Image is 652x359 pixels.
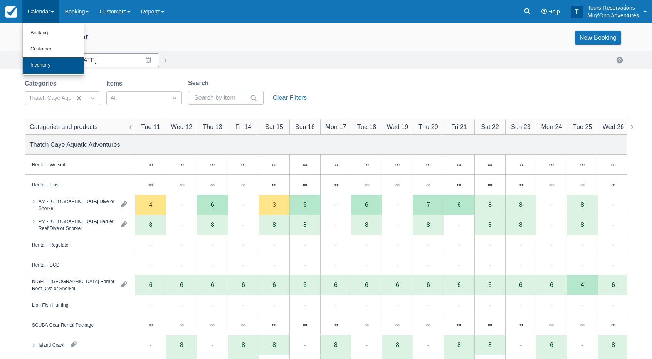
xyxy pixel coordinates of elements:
div: 6 [457,282,461,288]
div: ∞ [382,175,413,195]
div: - [335,260,337,269]
div: ∞ [567,155,598,175]
div: 4 [581,282,584,288]
div: - [520,260,522,269]
div: ∞ [549,161,554,168]
div: - [181,220,183,229]
input: Search by item [194,91,248,105]
div: - [489,240,491,249]
div: ∞ [259,155,289,175]
div: Fri 14 [235,122,251,131]
div: - [242,240,244,249]
div: - [335,220,337,229]
div: ∞ [598,155,628,175]
div: 8 [303,221,307,228]
div: 6 [457,201,461,208]
div: - [581,340,583,349]
div: ∞ [519,161,523,168]
div: - [397,300,398,309]
div: - [427,240,429,249]
div: ∞ [505,175,536,195]
div: - [212,300,213,309]
a: Inventory [23,57,84,74]
div: ∞ [365,161,369,168]
div: ∞ [148,322,153,328]
div: ∞ [259,315,289,335]
div: ∞ [289,315,320,335]
div: 3 [272,201,276,208]
div: 6 [228,275,259,295]
div: 8 [581,221,584,228]
div: ∞ [536,155,567,175]
div: 6 [303,201,307,208]
div: ∞ [474,155,505,175]
label: Categories [25,79,60,88]
div: ∞ [611,322,615,328]
div: 6 [396,282,399,288]
div: Mon 24 [541,122,562,131]
div: ∞ [413,175,444,195]
div: - [242,200,244,209]
div: - [612,260,614,269]
a: Booking [23,25,84,41]
div: - [458,220,460,229]
div: - [551,200,553,209]
div: - [551,260,553,269]
div: ∞ [148,181,153,188]
div: ∞ [351,315,382,335]
div: - [366,300,368,309]
div: 6 [488,282,492,288]
ul: Calendar [22,23,84,76]
div: 6 [550,342,553,348]
div: 6 [612,282,615,288]
div: - [458,300,460,309]
div: ∞ [519,181,523,188]
div: 8 [396,342,399,348]
div: - [551,220,553,229]
div: - [581,300,583,309]
div: 6 [272,282,276,288]
div: ∞ [210,161,215,168]
div: 6 [598,275,628,295]
div: 6 [536,275,567,295]
div: Sun 23 [511,122,531,131]
i: Help [541,9,547,14]
div: ∞ [457,322,461,328]
div: - [335,200,337,209]
div: - [212,260,213,269]
div: ∞ [272,322,276,328]
div: 6 [519,282,523,288]
div: - [520,340,522,349]
div: - [335,300,337,309]
div: ∞ [272,161,276,168]
div: 6 [351,275,382,295]
div: ∞ [395,322,400,328]
div: - [427,340,429,349]
div: 8 [272,342,276,348]
div: - [397,240,398,249]
div: 6 [259,275,289,295]
div: ∞ [488,161,492,168]
div: 8 [149,221,153,228]
div: - [150,340,151,349]
div: ∞ [228,175,259,195]
div: ∞ [611,181,615,188]
div: 6 [180,282,183,288]
div: Tue 11 [141,122,160,131]
img: checkfront-main-nav-mini-logo.png [5,6,17,18]
div: ∞ [166,175,197,195]
div: 6 [242,282,245,288]
div: Wed 12 [171,122,192,131]
div: 4 [567,275,598,295]
a: New Booking [575,31,621,45]
p: Tours Reservations [588,4,639,12]
div: ∞ [365,181,369,188]
div: ∞ [598,175,628,195]
div: - [304,240,306,249]
div: - [242,220,244,229]
span: Dropdown icon [89,94,97,102]
div: ∞ [197,155,228,175]
div: 6 [474,275,505,295]
div: ∞ [210,181,215,188]
div: SCUBA Gear Rental Package [32,321,94,328]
